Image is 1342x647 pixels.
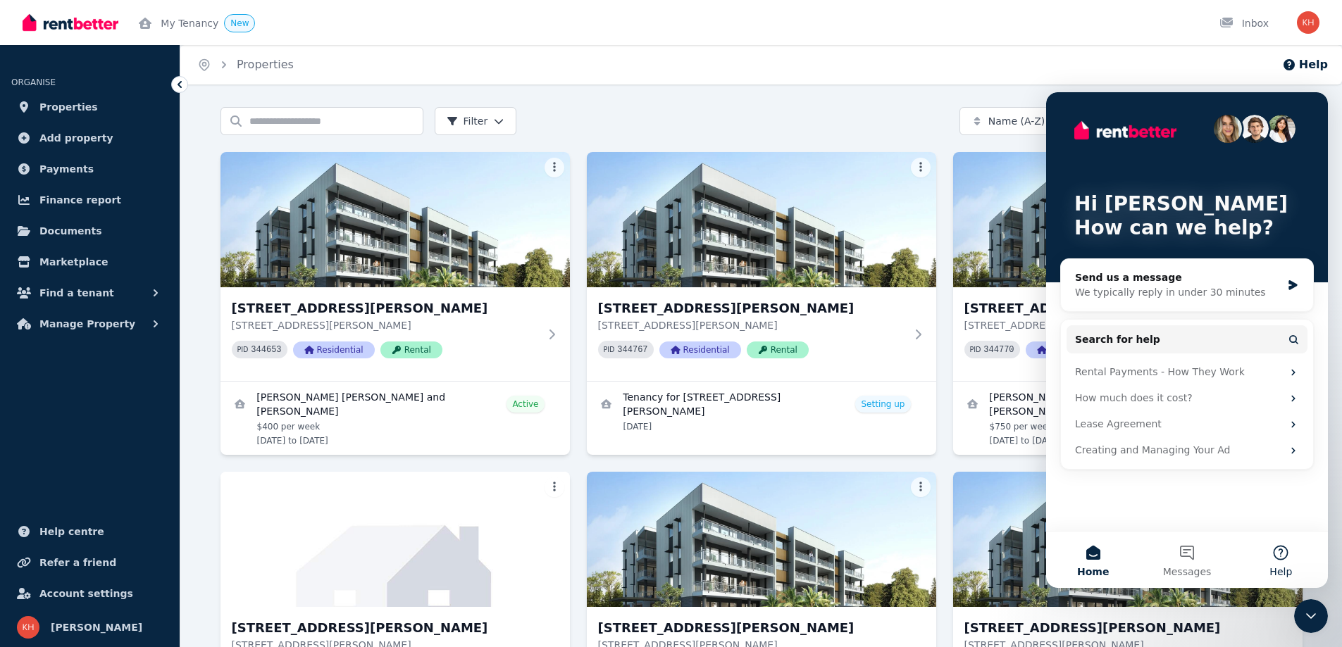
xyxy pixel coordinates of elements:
img: 5/26 Arthur Street, Coffs Harbour [587,472,936,607]
button: Help [1282,56,1328,73]
p: [STREET_ADDRESS][PERSON_NAME] [598,318,905,332]
img: Karen Hickey [17,616,39,639]
button: More options [545,477,564,497]
nav: Breadcrumb [180,45,311,84]
a: View details for Tenancy for 2/26 Arthur Street, Coffs Harbour [587,382,936,441]
img: 6/26 Arthur Street, Coffs Harbour [953,472,1303,607]
span: Finance report [39,191,121,208]
span: Rental [747,341,809,358]
span: Account settings [39,585,133,602]
span: Residential [659,341,741,358]
a: 2/26 Arthur Street, Coffs Harbour[STREET_ADDRESS][PERSON_NAME][STREET_ADDRESS][PERSON_NAME]PID 34... [587,152,936,381]
h3: [STREET_ADDRESS][PERSON_NAME] [232,299,539,318]
span: Manage Property [39,315,135,332]
span: Documents [39,222,102,239]
a: Marketplace [11,248,168,276]
img: 3/26 Arthur Street, Coffs Harbour [953,152,1303,287]
span: Rental [380,341,442,358]
a: View details for Ronaldo Cata Montes, Arleen Cabantoc, and Noel Bacunawa [953,382,1303,455]
button: Manage Property [11,310,168,338]
div: Inbox [1219,16,1269,30]
h3: [STREET_ADDRESS][PERSON_NAME] [598,618,905,638]
p: [STREET_ADDRESS][PERSON_NAME] [964,318,1272,332]
button: Find a tenant [11,279,168,307]
button: More options [545,158,564,177]
a: Properties [237,58,294,71]
code: 344767 [617,345,647,355]
a: Documents [11,217,168,245]
span: Properties [39,99,98,115]
button: More options [911,158,931,177]
a: View details for Arthur John Wilkinson and Maria Sol Abo Baruzze [220,382,570,455]
img: Karen Hickey [1297,11,1319,34]
code: 344653 [251,345,281,355]
span: Marketplace [39,253,108,270]
img: RentBetter [23,12,118,33]
span: Payments [39,161,94,177]
span: Help centre [39,523,104,540]
img: 1/26 Arthur Street, Coffs Harbour [220,152,570,287]
span: Residential [1026,341,1107,358]
a: Finance report [11,186,168,214]
button: Name (A-Z) [959,107,1095,135]
h3: [STREET_ADDRESS][PERSON_NAME] [232,618,539,638]
small: PID [237,346,249,353]
small: PID [604,346,615,353]
span: [PERSON_NAME] [51,619,142,636]
a: Help centre [11,517,168,546]
iframe: Intercom live chat [1294,599,1328,633]
span: Residential [293,341,375,358]
small: PID [970,346,981,353]
h3: [STREET_ADDRESS][PERSON_NAME] [964,618,1272,638]
span: ORGANISE [11,77,56,87]
iframe: Intercom live chat [1046,92,1328,588]
code: 344770 [983,345,1014,355]
button: Filter [435,107,517,135]
img: 4/26 Arthur Street, Coffs Harbour [220,472,570,607]
span: Refer a friend [39,554,116,571]
img: 2/26 Arthur Street, Coffs Harbour [587,152,936,287]
p: [STREET_ADDRESS][PERSON_NAME] [232,318,539,332]
h3: [STREET_ADDRESS][PERSON_NAME] [964,299,1272,318]
a: Add property [11,124,168,152]
a: Refer a friend [11,548,168,577]
span: Add property [39,130,113,146]
a: Payments [11,155,168,183]
a: Account settings [11,579,168,608]
span: Find a tenant [39,284,114,301]
button: More options [911,477,931,497]
span: Filter [447,114,488,128]
span: New [230,18,249,28]
a: 1/26 Arthur Street, Coffs Harbour[STREET_ADDRESS][PERSON_NAME][STREET_ADDRESS][PERSON_NAME]PID 34... [220,152,570,381]
a: 3/26 Arthur Street, Coffs Harbour[STREET_ADDRESS][PERSON_NAME][STREET_ADDRESS][PERSON_NAME]PID 34... [953,152,1303,381]
span: Name (A-Z) [988,114,1045,128]
h3: [STREET_ADDRESS][PERSON_NAME] [598,299,905,318]
a: Properties [11,93,168,121]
